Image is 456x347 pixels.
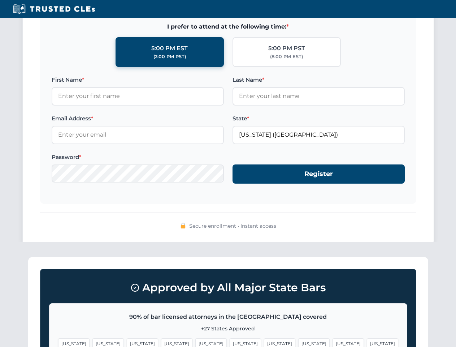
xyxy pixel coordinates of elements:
[151,44,188,53] div: 5:00 PM EST
[11,4,97,14] img: Trusted CLEs
[233,164,405,184] button: Register
[189,222,276,230] span: Secure enrollment • Instant access
[233,76,405,84] label: Last Name
[153,53,186,60] div: (2:00 PM PST)
[58,312,398,322] p: 90% of bar licensed attorneys in the [GEOGRAPHIC_DATA] covered
[268,44,305,53] div: 5:00 PM PST
[180,223,186,228] img: 🔒
[52,87,224,105] input: Enter your first name
[52,126,224,144] input: Enter your email
[52,76,224,84] label: First Name
[58,325,398,333] p: +27 States Approved
[52,114,224,123] label: Email Address
[52,153,224,162] label: Password
[52,22,405,31] span: I prefer to attend at the following time:
[49,278,407,297] h3: Approved by All Major State Bars
[270,53,303,60] div: (8:00 PM EST)
[233,114,405,123] label: State
[233,126,405,144] input: Kentucky (KY)
[233,87,405,105] input: Enter your last name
